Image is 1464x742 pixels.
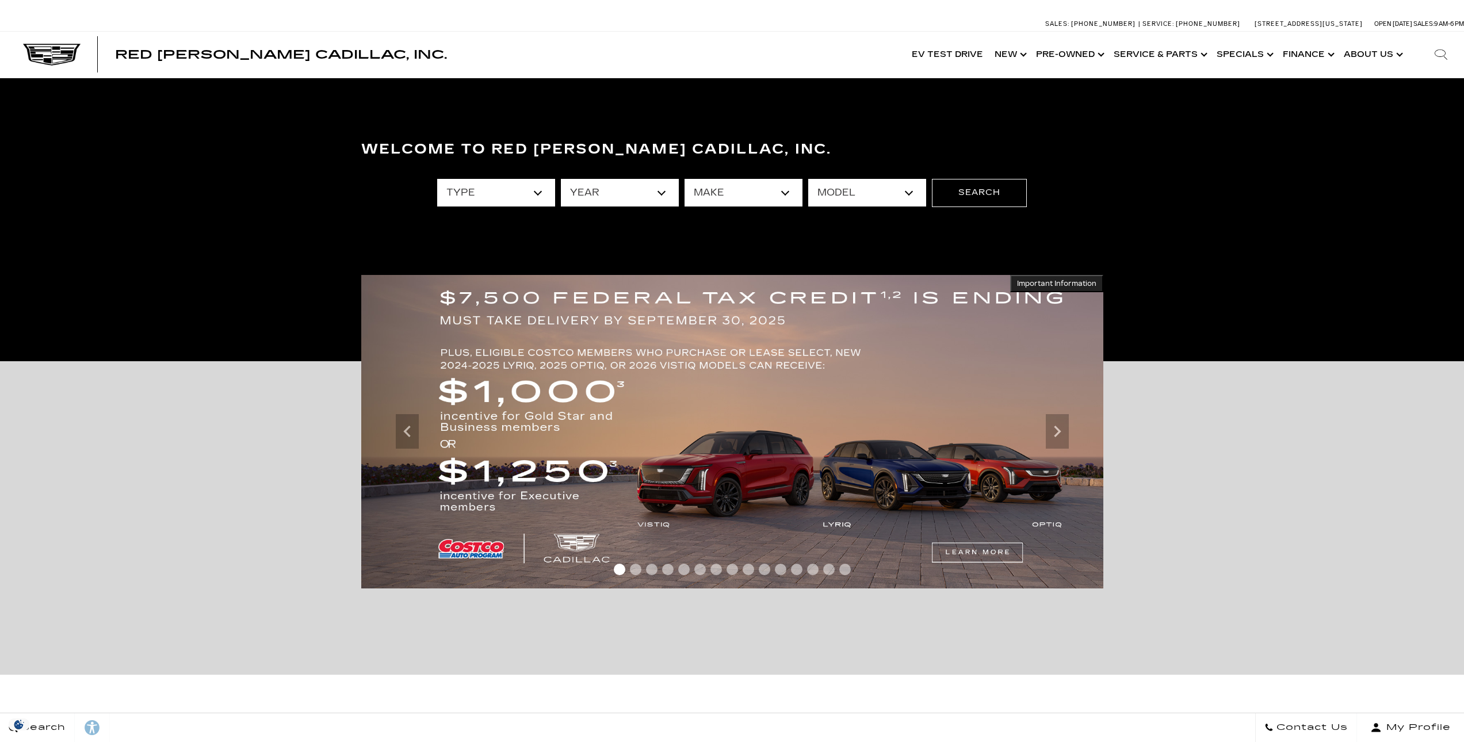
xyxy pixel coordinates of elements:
[1010,275,1103,292] button: Important Information
[1017,279,1096,288] span: Important Information
[361,275,1103,588] img: $7,500 FEDERAL TAX CREDIT IS ENDING. $1,000 incentive for Gold Star and Business members OR $1250...
[1138,21,1243,27] a: Service: [PHONE_NUMBER]
[1176,20,1240,28] span: [PHONE_NUMBER]
[115,49,447,60] a: Red [PERSON_NAME] Cadillac, Inc.
[1357,713,1464,742] button: Open user profile menu
[791,564,802,575] span: Go to slide 12
[18,720,66,736] span: Search
[989,32,1030,78] a: New
[808,179,926,206] select: Filter by model
[6,718,32,730] img: Opt-Out Icon
[678,564,690,575] span: Go to slide 5
[6,718,32,730] section: Click to Open Cookie Consent Modal
[396,414,419,449] div: Previous
[1382,720,1451,736] span: My Profile
[1277,32,1338,78] a: Finance
[1374,20,1412,28] span: Open [DATE]
[1045,21,1138,27] a: Sales: [PHONE_NUMBER]
[1071,20,1136,28] span: [PHONE_NUMBER]
[646,564,658,575] span: Go to slide 3
[1274,720,1348,736] span: Contact Us
[694,564,706,575] span: Go to slide 6
[662,564,674,575] span: Go to slide 4
[710,564,722,575] span: Go to slide 7
[727,564,738,575] span: Go to slide 8
[759,564,770,575] span: Go to slide 10
[561,179,679,206] select: Filter by year
[115,48,447,62] span: Red [PERSON_NAME] Cadillac, Inc.
[1255,20,1363,28] a: [STREET_ADDRESS][US_STATE]
[685,179,802,206] select: Filter by make
[1434,20,1464,28] span: 9 AM-6 PM
[1108,32,1211,78] a: Service & Parts
[1045,20,1069,28] span: Sales:
[630,564,641,575] span: Go to slide 2
[906,32,989,78] a: EV Test Drive
[614,564,625,575] span: Go to slide 1
[1142,20,1174,28] span: Service:
[1211,32,1277,78] a: Specials
[932,179,1027,206] button: Search
[361,138,1103,161] h3: Welcome to Red [PERSON_NAME] Cadillac, Inc.
[437,179,555,206] select: Filter by type
[1046,414,1069,449] div: Next
[743,564,754,575] span: Go to slide 9
[1255,713,1357,742] a: Contact Us
[23,44,81,66] img: Cadillac Dark Logo with Cadillac White Text
[775,564,786,575] span: Go to slide 11
[1030,32,1108,78] a: Pre-Owned
[1413,20,1434,28] span: Sales:
[839,564,851,575] span: Go to slide 15
[807,564,819,575] span: Go to slide 13
[823,564,835,575] span: Go to slide 14
[1338,32,1406,78] a: About Us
